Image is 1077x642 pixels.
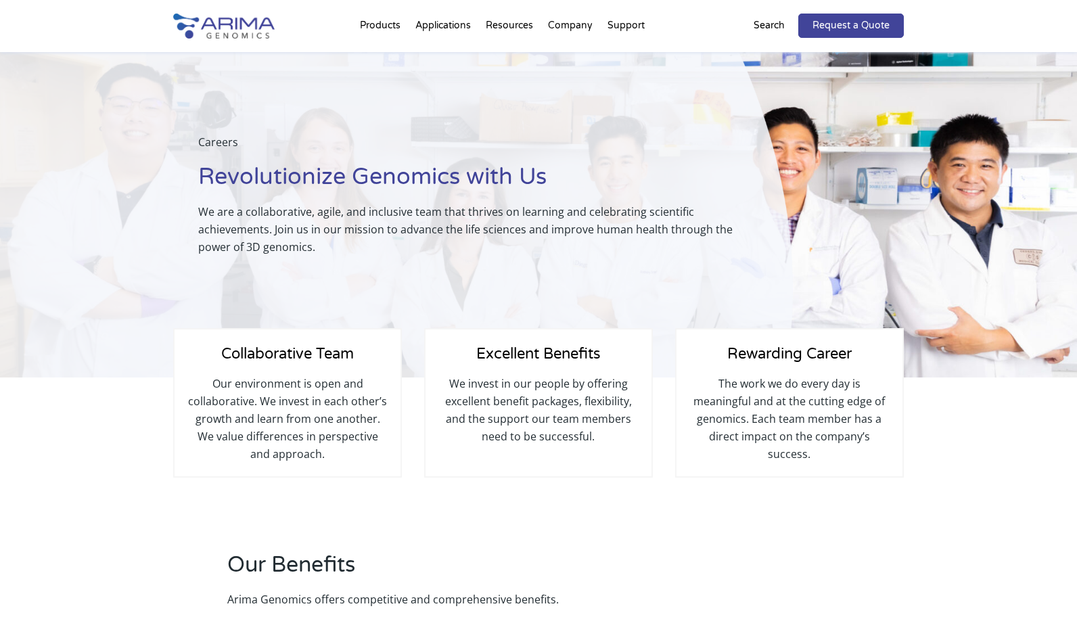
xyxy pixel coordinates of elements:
[221,345,354,363] span: Collaborative Team
[439,375,638,445] p: We invest in our people by offering excellent benefit packages, flexibility, and the support our ...
[690,375,889,463] p: The work we do every day is meaningful and at the cutting edge of genomics. Each team member has ...
[227,550,711,591] h2: Our Benefits
[798,14,904,38] a: Request a Quote
[198,203,759,256] p: We are a collaborative, agile, and inclusive team that thrives on learning and celebrating scient...
[198,162,759,203] h1: Revolutionize Genomics with Us
[173,14,275,39] img: Arima-Genomics-logo
[188,375,387,463] p: Our environment is open and collaborative. We invest in each other’s growth and learn from one an...
[227,591,711,608] p: Arima Genomics offers competitive and comprehensive benefits.
[727,345,852,363] span: Rewarding Career
[198,133,759,162] p: Careers
[476,345,601,363] span: Excellent Benefits
[754,17,785,35] p: Search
